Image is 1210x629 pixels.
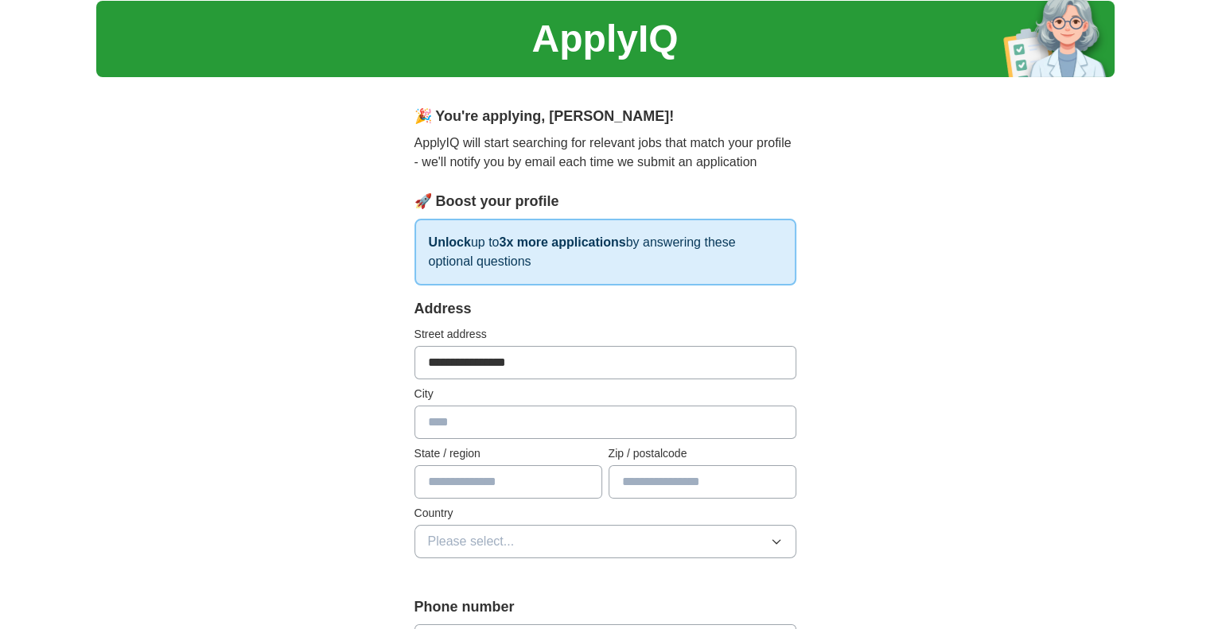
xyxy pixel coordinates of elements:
label: Zip / postalcode [609,445,796,462]
p: ApplyIQ will start searching for relevant jobs that match your profile - we'll notify you by emai... [414,134,796,172]
div: 🎉 You're applying , [PERSON_NAME] ! [414,106,796,127]
span: Please select... [428,532,515,551]
h1: ApplyIQ [531,10,678,68]
div: Address [414,298,796,320]
label: Country [414,505,796,522]
div: 🚀 Boost your profile [414,191,796,212]
strong: Unlock [429,235,471,249]
p: up to by answering these optional questions [414,219,796,285]
label: City [414,386,796,402]
label: State / region [414,445,602,462]
button: Please select... [414,525,796,558]
strong: 3x more applications [499,235,625,249]
label: Phone number [414,596,796,618]
label: Street address [414,326,796,343]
